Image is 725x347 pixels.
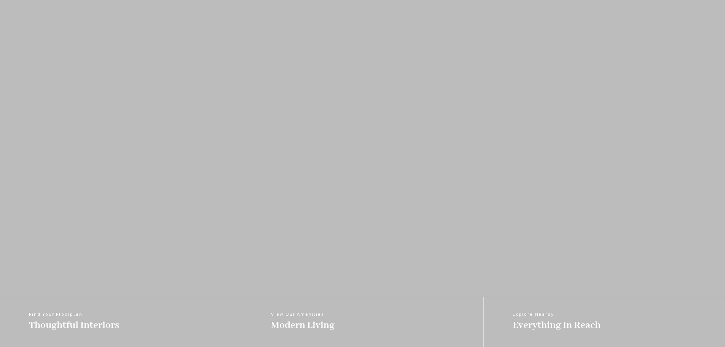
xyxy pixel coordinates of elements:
[271,319,335,332] span: Modern Living
[29,319,119,332] span: Thoughtful Interiors
[513,319,601,332] span: Everything In Reach
[242,297,483,347] a: View Our Amenities
[513,312,601,317] span: Explore Nearby
[271,312,335,317] span: View Our Amenities
[29,312,119,317] span: Find Your Floorplan
[483,297,725,347] a: Explore Nearby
